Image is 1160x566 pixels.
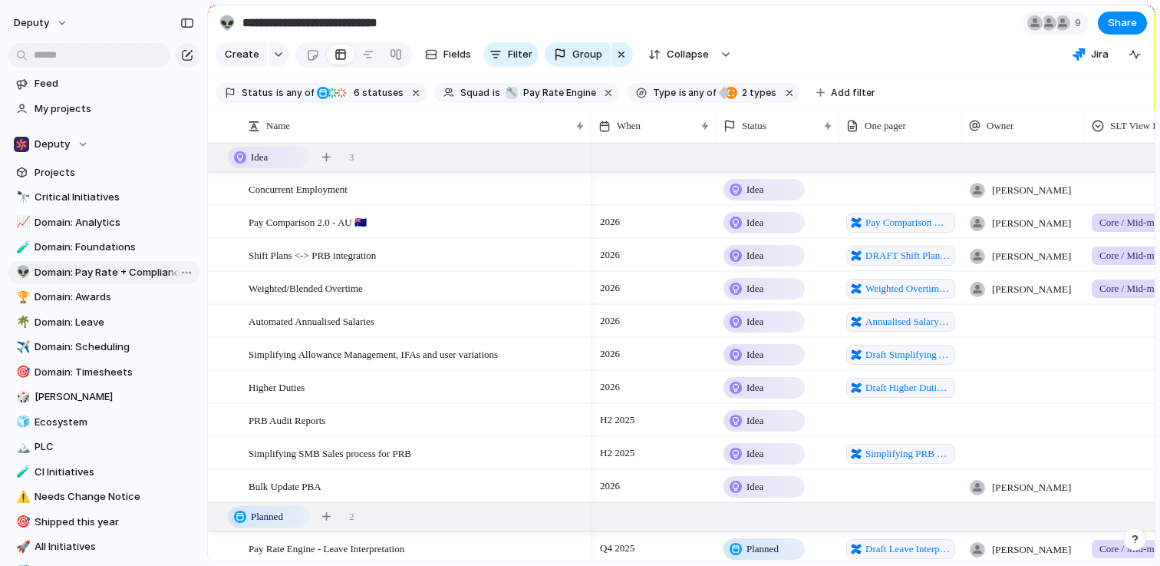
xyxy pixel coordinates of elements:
[742,118,766,134] span: Status
[14,539,29,554] button: 🚀
[266,118,290,134] span: Name
[1066,43,1115,66] button: Jira
[16,189,27,207] div: 🔭
[8,336,199,359] a: ✈️Domain: Scheduling
[596,378,624,396] span: 2026
[16,538,27,556] div: 🚀
[8,485,199,508] div: ⚠️Needs Change Notice
[746,314,763,329] span: Idea
[8,461,199,484] a: 🧪CI Initiatives
[846,312,955,332] a: Annualised Salary Example
[746,347,763,362] span: Idea
[746,541,779,557] span: Planned
[8,535,199,558] a: 🚀All Initiatives
[249,246,376,263] span: Shift Plans <-> PRB integration
[493,86,500,100] span: is
[14,415,29,430] button: 🧊
[460,86,489,100] span: Squad
[8,386,199,409] a: 🎲[PERSON_NAME]
[14,15,49,31] span: deputy
[545,42,610,67] button: Group
[242,86,273,100] span: Status
[8,211,199,234] div: 📈Domain: Analytics
[992,216,1071,231] span: [PERSON_NAME]
[746,380,763,396] span: Idea
[14,465,29,480] button: 🧪
[846,378,955,398] a: Draft Higher Duties and Location based pay rates
[502,84,599,101] button: 🔧Pay Rate Engine
[746,248,763,263] span: Idea
[273,84,317,101] button: isany of
[667,47,709,62] span: Collapse
[846,246,955,266] a: DRAFT Shift Plans and the Pay Rate Builder
[35,339,194,355] span: Domain: Scheduling
[14,290,29,305] button: 🏆
[249,180,348,197] span: Concurrent Employment
[746,479,763,495] span: Idea
[35,76,194,91] span: Feed
[8,311,199,334] div: 🌴Domain: Leave
[216,42,267,67] button: Create
[16,213,27,231] div: 📈
[349,86,404,100] span: statuses
[865,248,951,263] span: DRAFT Shift Plans and the Pay Rate Builder
[489,84,503,101] button: is
[16,389,27,406] div: 🎲
[349,509,354,525] span: 2
[315,84,407,101] button: 6 statuses
[807,82,885,104] button: Add filter
[35,215,194,230] span: Domain: Analytics
[596,246,624,264] span: 2026
[596,411,638,429] span: H2 2025
[7,11,76,35] button: deputy
[349,87,362,98] span: 6
[831,86,875,100] span: Add filter
[219,12,236,33] div: 👽
[16,313,27,331] div: 🌴
[596,279,624,297] span: 2026
[249,279,363,296] span: Weighted/Blended Overtime
[846,539,955,559] a: Draft Leave Interpretation and the Pay Rate Engine
[16,439,27,456] div: 🏔️
[14,240,29,255] button: 🧪
[16,289,27,306] div: 🏆
[249,213,367,230] span: Pay Comparison 2.0 - AU 🇦🇺
[35,415,194,430] span: Ecosystem
[506,87,518,99] div: 🔧
[215,11,239,35] button: 👽
[14,365,29,380] button: 🎯
[16,239,27,257] div: 🧪
[8,361,199,384] a: 🎯Domain: Timesheets
[596,539,638,558] span: Q4 2025
[746,413,763,429] span: Idea
[16,463,27,481] div: 🧪
[1098,12,1147,35] button: Share
[987,118,1013,134] span: Owner
[16,339,27,356] div: ✈️
[284,86,314,100] span: any of
[16,263,27,281] div: 👽
[992,282,1071,297] span: [PERSON_NAME]
[572,47,602,62] span: Group
[865,118,906,134] span: One pager
[596,345,624,363] span: 2026
[14,315,29,330] button: 🌴
[251,509,283,525] span: Planned
[8,511,199,534] a: 🎯Shipped this year
[35,489,194,505] span: Needs Change Notice
[35,265,194,280] span: Domain: Pay Rate + Compliance
[14,190,29,205] button: 🔭
[865,380,951,396] span: Draft Higher Duties and Location based pay rates
[992,183,1071,198] span: [PERSON_NAME]
[349,150,354,165] span: 3
[249,312,374,329] span: Automated Annualised Salaries
[846,279,955,299] a: Weighted Overtime and Pay Rate Blending
[8,98,199,121] a: My projects
[225,47,259,62] span: Create
[865,446,951,462] span: Simplifying PRB setup for new SMB customers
